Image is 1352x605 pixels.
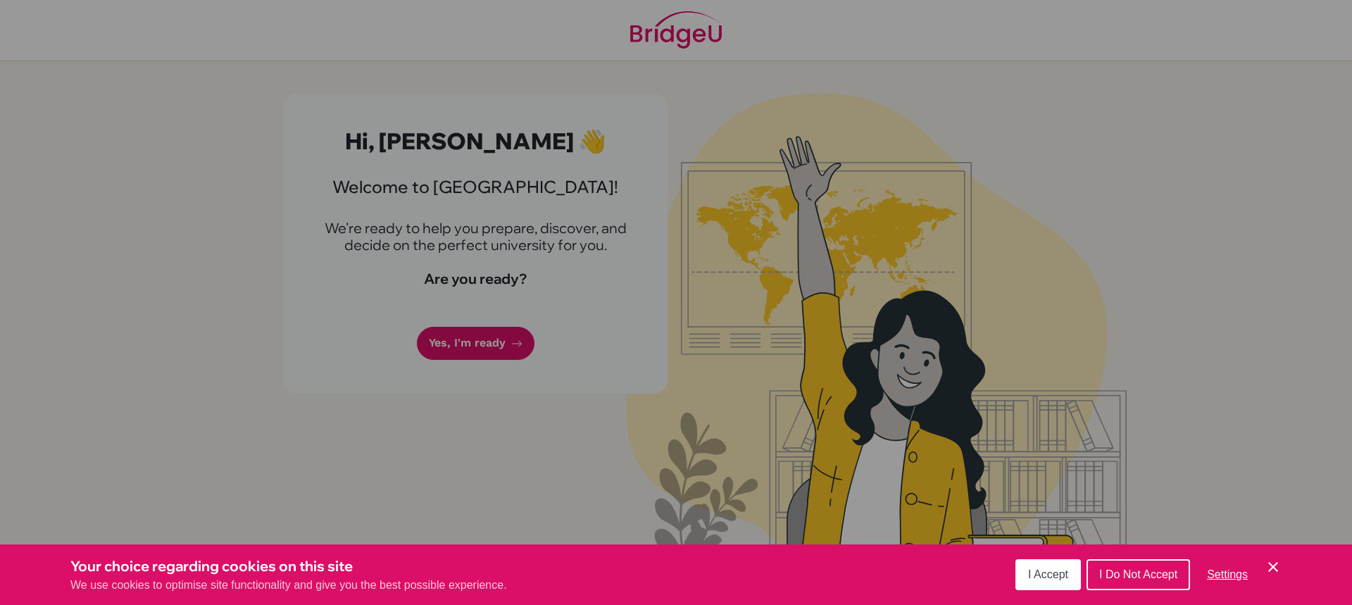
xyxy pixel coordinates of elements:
[1265,559,1282,575] button: Save and close
[1196,561,1259,589] button: Settings
[70,556,507,577] h3: Your choice regarding cookies on this site
[1015,559,1081,590] button: I Accept
[1087,559,1190,590] button: I Do Not Accept
[1099,568,1177,580] span: I Do Not Accept
[1207,568,1248,580] span: Settings
[1028,568,1068,580] span: I Accept
[70,577,507,594] p: We use cookies to optimise site functionality and give you the best possible experience.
